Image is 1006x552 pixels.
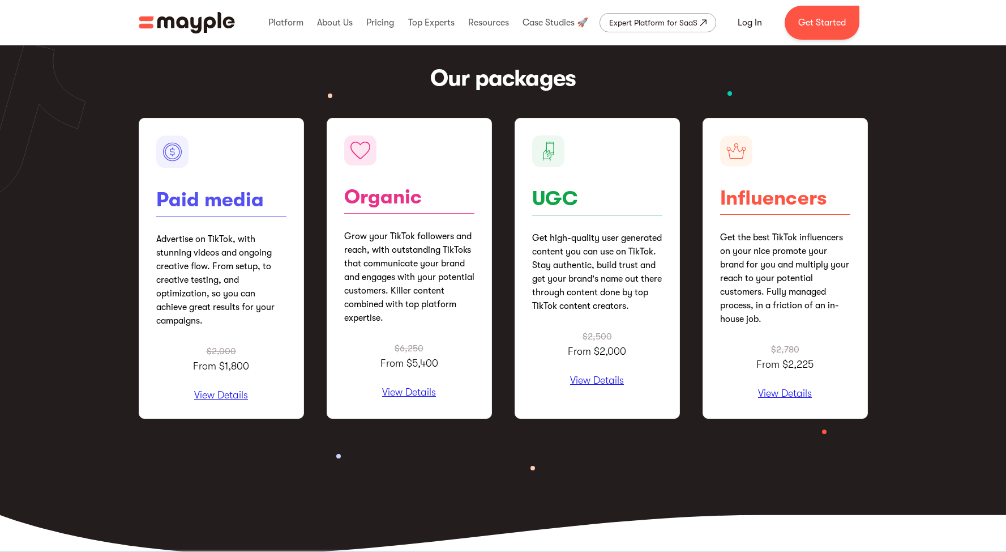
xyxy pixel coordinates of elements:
[532,231,662,313] p: Get high-quality user generated content you can use on TikTok. Stay authentic, build trust and ge...
[771,345,799,355] span: $2,780
[465,5,512,41] div: Resources
[720,388,850,400] p: View Details
[532,375,662,387] p: View Details
[193,343,249,374] p: From $1,800
[380,341,438,371] p: From $5,400
[756,342,814,372] p: From $2,225
[139,62,868,94] h2: Our packages
[266,5,306,41] div: Platform
[600,13,716,32] a: Expert Platform for SaaS
[532,183,662,215] h1: UGC
[139,12,235,33] img: Mayple logo
[609,16,697,29] div: Expert Platform for SaaS
[156,184,286,216] h1: Paid media
[395,343,423,354] span: $6,250
[802,421,1006,552] iframe: Chat Widget
[785,6,859,40] a: Get Started
[344,230,474,325] p: Grow your TikTok followers and reach, with outstanding TikToks that communicate your brand and en...
[568,329,626,359] p: From $2,000
[314,5,356,41] div: About Us
[720,231,850,326] p: Get the best TikTok influencers on your nice promote your brand for you and multiply your reach t...
[207,346,236,356] span: $2,000
[139,12,235,33] a: home
[363,5,397,41] div: Pricing
[156,390,286,401] p: View Details
[405,5,457,41] div: Top Experts
[724,9,776,36] a: Log In
[720,182,850,214] h1: Influencers
[344,387,474,398] p: View Details
[344,181,474,213] h1: Organic
[156,232,286,328] p: Advertise on TikTok, with stunning videos and ongoing creative flow. From setup, to creative test...
[583,332,612,342] span: $2,500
